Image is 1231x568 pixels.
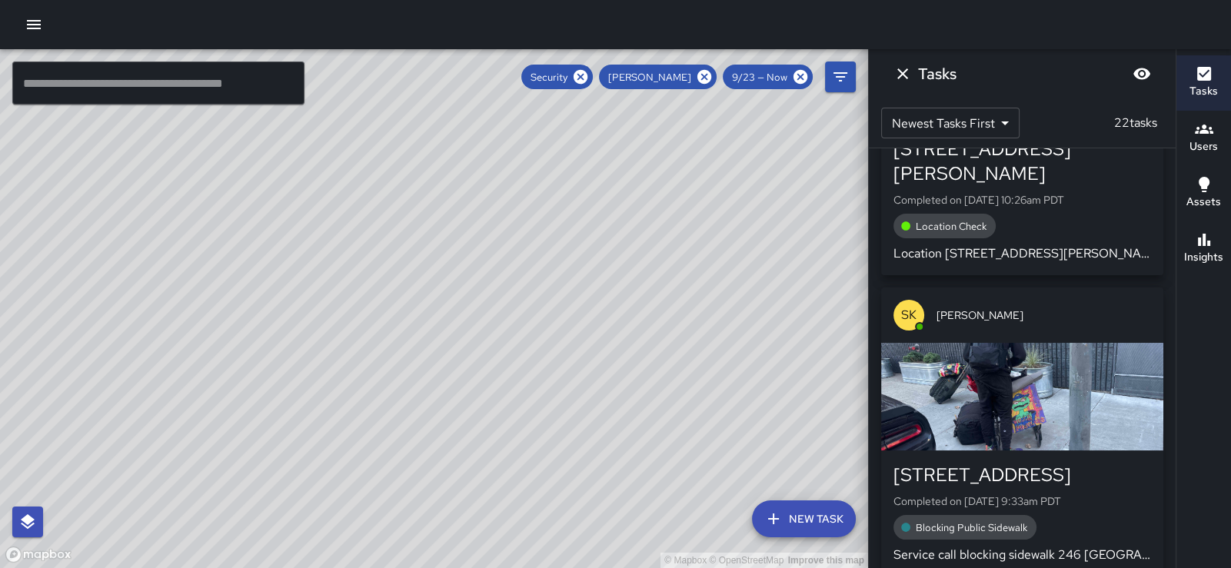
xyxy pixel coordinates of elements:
button: Filters [825,61,856,92]
button: Users [1176,111,1231,166]
p: 22 tasks [1108,114,1163,132]
button: New Task [752,500,856,537]
h6: Assets [1186,194,1221,211]
p: Location [STREET_ADDRESS][PERSON_NAME] is now clear of muiltable unhoused [893,244,1151,263]
span: [PERSON_NAME] [599,71,700,84]
button: Insights [1176,221,1231,277]
span: 9/23 — Now [723,71,797,84]
span: Security [521,71,577,84]
p: Completed on [DATE] 10:26am PDT [893,192,1151,208]
span: Location Check [907,220,996,233]
p: Service call blocking sidewalk 246 [GEOGRAPHIC_DATA] They are clearing out now [893,546,1151,564]
div: 9/23 — Now [723,65,813,89]
div: [STREET_ADDRESS] [893,463,1151,487]
div: [PERSON_NAME] [599,65,717,89]
button: Tasks [1176,55,1231,111]
h6: Insights [1184,249,1223,266]
div: Security [521,65,593,89]
button: Assets [1176,166,1231,221]
button: Dismiss [887,58,918,89]
h6: Tasks [918,61,957,86]
span: [PERSON_NAME] [937,307,1151,323]
p: SK [901,306,917,324]
h6: Tasks [1189,83,1218,100]
button: Blur [1126,58,1157,89]
span: Blocking Public Sidewalk [907,521,1036,534]
div: [STREET_ADDRESS][PERSON_NAME] [893,137,1151,186]
div: Newest Tasks First [881,108,1020,138]
h6: Users [1189,138,1218,155]
p: Completed on [DATE] 9:33am PDT [893,493,1151,509]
